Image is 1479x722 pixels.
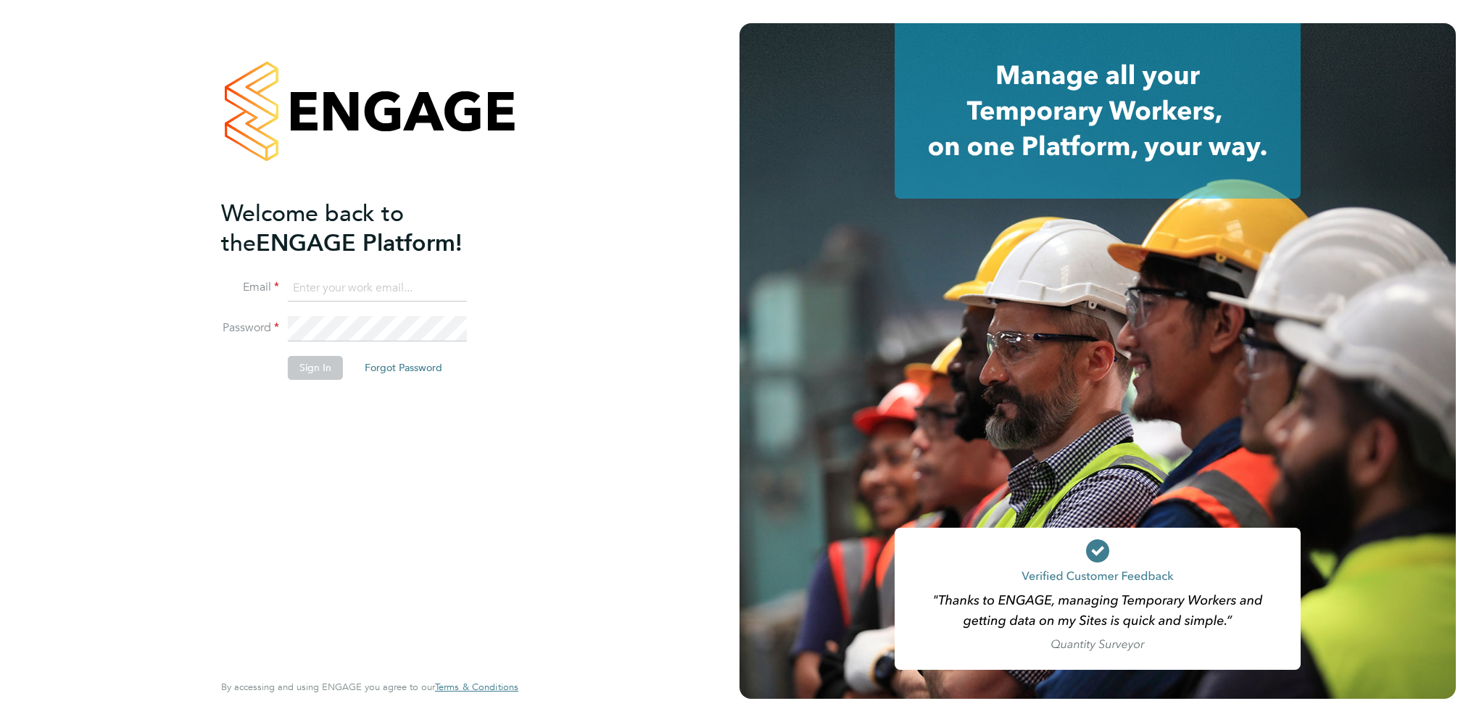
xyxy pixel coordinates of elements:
[221,681,518,693] span: By accessing and using ENGAGE you agree to our
[221,199,404,257] span: Welcome back to the
[221,320,279,336] label: Password
[221,280,279,295] label: Email
[353,356,454,379] button: Forgot Password
[221,199,504,258] h2: ENGAGE Platform!
[288,275,467,302] input: Enter your work email...
[435,681,518,693] a: Terms & Conditions
[288,356,343,379] button: Sign In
